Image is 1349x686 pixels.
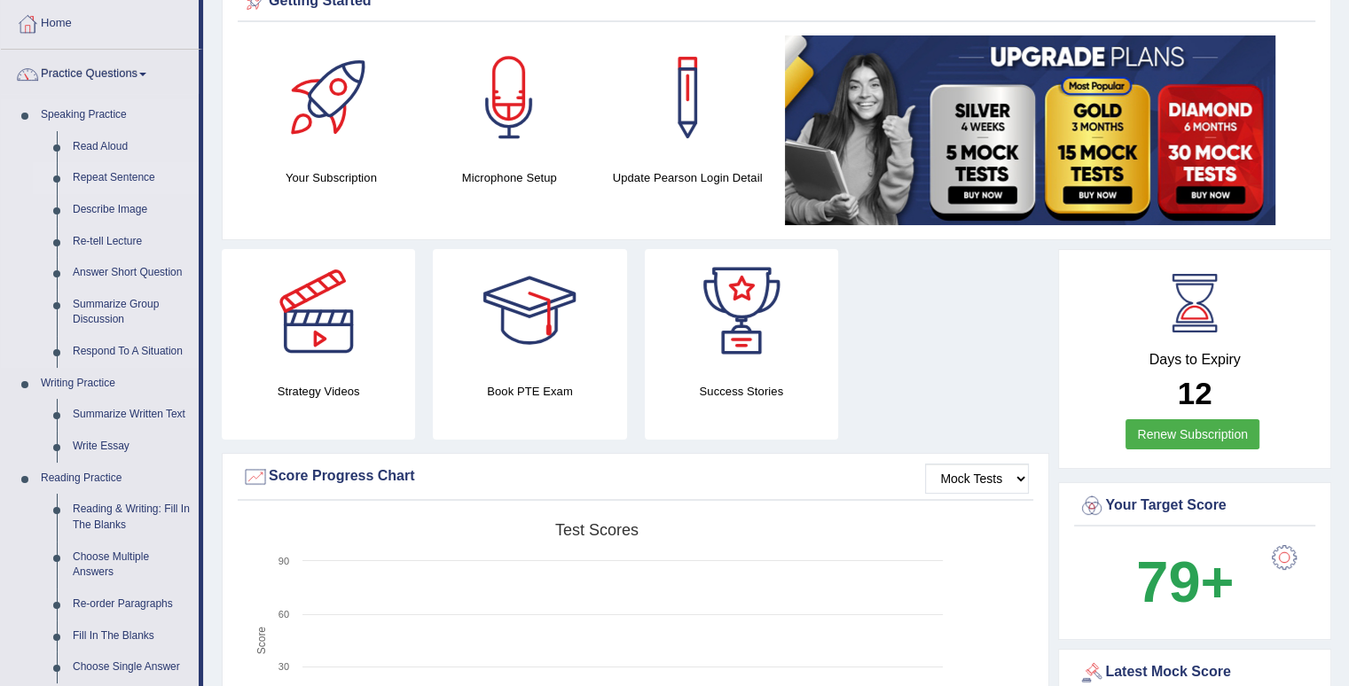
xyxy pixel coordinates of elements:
a: Summarize Written Text [65,399,199,431]
h4: Days to Expiry [1078,352,1311,368]
b: 12 [1178,376,1212,410]
text: 60 [278,609,289,620]
a: Writing Practice [33,368,199,400]
text: 30 [278,661,289,672]
h4: Book PTE Exam [433,382,626,401]
a: Describe Image [65,194,199,226]
tspan: Test scores [555,521,639,539]
h4: Strategy Videos [222,382,415,401]
h4: Your Subscription [251,168,412,187]
h4: Success Stories [645,382,838,401]
a: Speaking Practice [33,99,199,131]
a: Write Essay [65,431,199,463]
a: Reading & Writing: Fill In The Blanks [65,494,199,541]
a: Re-tell Lecture [65,226,199,258]
b: 79+ [1136,550,1234,614]
a: Repeat Sentence [65,162,199,194]
a: Re-order Paragraphs [65,589,199,620]
a: Respond To A Situation [65,336,199,368]
h4: Microphone Setup [429,168,590,187]
a: Reading Practice [33,463,199,495]
a: Choose Multiple Answers [65,542,199,589]
div: Your Target Score [1078,493,1311,519]
a: Fill In The Blanks [65,620,199,652]
a: Practice Questions [1,50,199,94]
a: Answer Short Question [65,257,199,289]
a: Read Aloud [65,131,199,163]
a: Renew Subscription [1125,419,1259,449]
a: Choose Single Answer [65,651,199,683]
div: Latest Mock Score [1078,659,1311,686]
div: Score Progress Chart [242,464,1029,490]
img: small5.jpg [785,35,1275,225]
text: 90 [278,556,289,566]
tspan: Score [255,627,268,655]
h4: Update Pearson Login Detail [608,168,768,187]
a: Summarize Group Discussion [65,289,199,336]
